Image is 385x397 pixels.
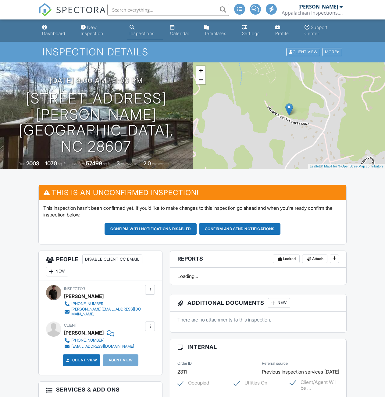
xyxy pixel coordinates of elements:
a: SPECTORA [38,8,106,21]
a: [PHONE_NUMBER] [64,337,134,343]
a: Support Center [302,22,345,39]
span: bathrooms [152,162,169,166]
a: Calendar [168,22,197,39]
div: 3 [116,160,120,167]
a: Zoom out [196,75,205,84]
h3: [DATE] 9:00 am - 1:00 pm [49,76,143,85]
p: This inspection hasn't been confirmed yet. If you'd like to make changes to this inspection go ah... [43,205,341,218]
div: 2003 [26,160,39,167]
button: Confirm and send notifications [199,223,280,235]
div: Calendar [170,31,189,36]
a: [PHONE_NUMBER] [64,301,144,307]
a: Inspections [127,22,163,39]
h3: This is an Unconfirmed Inspection! [39,185,346,200]
span: sq. ft. [58,162,66,166]
div: Appalachian Inspections, LLC. [282,10,343,16]
div: Dashboard [42,31,65,36]
div: Templates [204,31,226,36]
a: New Inspection [78,22,122,39]
span: Built [19,162,25,166]
label: Utilities On [234,380,267,388]
h1: [STREET_ADDRESS][PERSON_NAME] [GEOGRAPHIC_DATA], NC 28607 [10,90,183,155]
label: Referral source [262,361,288,366]
span: Inspector [64,286,85,291]
div: Inspections [130,31,155,36]
a: Zoom in [196,66,205,75]
label: Occupied [177,380,209,388]
h3: People [39,251,162,280]
a: © MapTiler [321,164,337,168]
div: 57499 [86,160,102,167]
div: [PERSON_NAME] [64,328,104,337]
div: New Inspection [81,25,103,36]
a: © OpenStreetMap contributors [338,164,383,168]
span: bedrooms [121,162,137,166]
a: Client View [65,357,97,363]
a: Settings [240,22,268,39]
p: There are no attachments to this inspection. [177,316,339,323]
img: The Best Home Inspection Software - Spectora [38,3,52,16]
div: [PERSON_NAME] [64,292,104,301]
div: 1070 [45,160,57,167]
div: Support Center [305,25,328,36]
div: [EMAIL_ADDRESS][DOMAIN_NAME] [71,344,134,349]
h1: Inspection Details [42,47,343,57]
a: Templates [202,22,235,39]
label: Order ID [177,361,192,366]
a: Client View [286,49,322,54]
div: Disable Client CC Email [82,255,142,264]
div: [PHONE_NUMBER] [71,301,105,306]
a: Dashboard [40,22,73,39]
span: Client [64,323,77,328]
label: Client/Agent Will be present [290,379,339,387]
a: Company Profile [273,22,297,39]
div: Client View [286,48,320,56]
div: [PHONE_NUMBER] [71,338,105,343]
span: sq.ft. [103,162,111,166]
div: [PERSON_NAME] [298,4,338,10]
span: SPECTORA [56,3,106,16]
a: [PERSON_NAME][EMAIL_ADDRESS][DOMAIN_NAME] [64,307,144,317]
span: Lot Size [72,162,85,166]
div: [PERSON_NAME][EMAIL_ADDRESS][DOMAIN_NAME] [71,307,144,317]
div: More [322,48,342,56]
input: Search everything... [107,4,229,16]
h3: Internal [170,339,346,355]
a: [EMAIL_ADDRESS][DOMAIN_NAME] [64,343,134,350]
div: Profile [275,31,289,36]
div: 2.0 [143,160,151,167]
div: New [46,267,68,276]
div: Settings [242,31,260,36]
h3: Additional Documents [170,294,346,312]
button: Confirm with notifications disabled [105,223,197,235]
a: Leaflet [310,164,320,168]
div: New [268,298,290,308]
div: | [308,164,385,169]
